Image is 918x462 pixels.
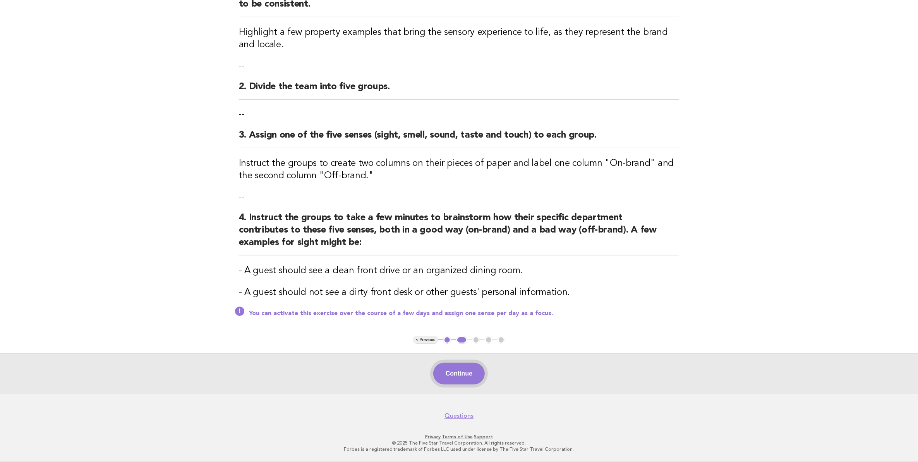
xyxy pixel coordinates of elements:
[222,446,696,452] p: Forbes is a registered trademark of Forbes LLC used under license by The Five Star Travel Corpora...
[443,336,451,344] button: 1
[239,129,679,148] h2: 3. Assign one of the five senses (sight, smell, sound, taste and touch) to each group.
[239,212,679,255] h2: 4. Instruct the groups to take a few minutes to brainstorm how their specific department contribu...
[239,81,679,100] h2: 2. Divide the team into five groups.
[239,26,679,51] h3: Highlight a few property examples that bring the sensory experience to life, as they represent th...
[239,265,679,277] h3: - A guest should see a clean front drive or an organized dining room.
[474,434,493,440] a: Support
[442,434,473,440] a: Terms of Use
[239,191,679,202] p: --
[239,286,679,299] h3: - A guest should not see a dirty front desk or other guests' personal information.
[444,412,474,420] a: Questions
[222,440,696,446] p: © 2025 The Five Star Travel Corporation. All rights reserved.
[239,157,679,182] h3: Instruct the groups to create two columns on their pieces of paper and label one column "On-brand...
[456,336,467,344] button: 2
[433,363,485,384] button: Continue
[413,336,438,344] button: < Previous
[239,109,679,120] p: --
[425,434,441,440] a: Privacy
[222,434,696,440] p: · ·
[239,60,679,71] p: --
[249,310,679,317] p: You can activate this exercise over the course of a few days and assign one sense per day as a fo...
